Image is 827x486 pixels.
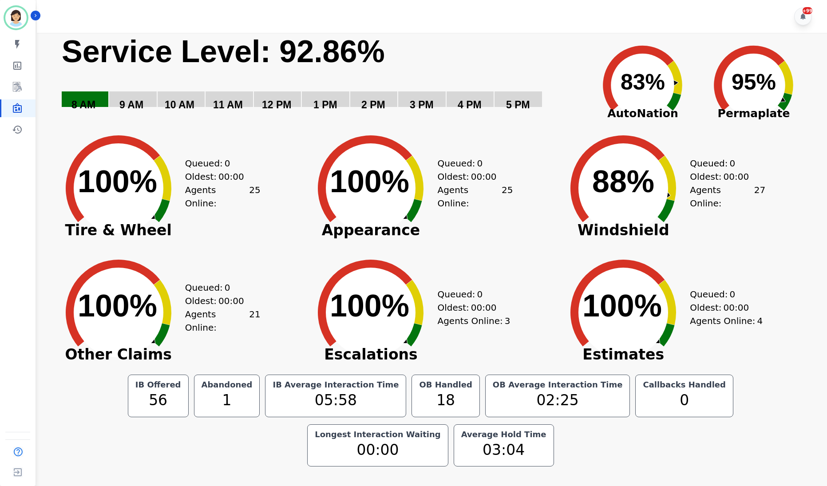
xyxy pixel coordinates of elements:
span: 25 [502,183,513,210]
span: 21 [249,308,260,334]
span: 4 [757,314,763,328]
text: 100% [582,288,662,323]
div: Queued: [690,288,756,301]
text: 100% [330,164,409,199]
text: 100% [330,288,409,323]
div: IB Offered [134,380,183,389]
div: Queued: [437,288,504,301]
span: 00:00 [218,294,244,308]
div: Agents Online: [690,183,765,210]
div: 0 [641,389,728,411]
span: 00:00 [471,301,497,314]
div: Queued: [185,281,252,294]
div: Agents Online: [437,183,513,210]
div: Agents Online: [185,183,261,210]
div: 05:58 [271,389,400,411]
span: 00:00 [724,170,749,183]
div: Queued: [437,157,504,170]
text: 83% [621,70,665,95]
text: Service Level: 92.86% [62,34,385,69]
span: AutoNation [587,105,698,122]
span: 00:00 [724,301,749,314]
div: Agents Online: [185,308,261,334]
span: 0 [477,288,483,301]
div: 03:04 [459,439,548,461]
div: Oldest: [185,294,252,308]
span: 27 [754,183,765,210]
span: Estimates [557,350,690,359]
div: Average Hold Time [459,430,548,439]
text: 1 PM [313,99,337,111]
div: Queued: [690,157,756,170]
text: 100% [78,164,157,199]
text: 10 AM [165,99,194,111]
text: 9 AM [119,99,143,111]
img: Bordered avatar [5,7,27,28]
text: 11 AM [213,99,243,111]
span: 0 [225,281,230,294]
text: 100% [78,288,157,323]
span: 0 [729,288,735,301]
div: Queued: [185,157,252,170]
div: 02:25 [491,389,625,411]
div: Agents Online: [437,314,513,328]
div: Agents Online: [690,314,765,328]
div: 1 [200,389,254,411]
div: Callbacks Handled [641,380,728,389]
svg: Service Level: 0% [61,33,582,124]
span: Permaplate [698,105,809,122]
text: 88% [592,164,654,199]
div: 56 [134,389,183,411]
div: Oldest: [185,170,252,183]
span: Tire & Wheel [52,226,185,235]
div: IB Average Interaction Time [271,380,400,389]
span: Windshield [557,226,690,235]
span: 00:00 [218,170,244,183]
span: 0 [477,157,483,170]
div: Oldest: [437,170,504,183]
div: OB Handled [417,380,474,389]
div: Abandoned [200,380,254,389]
div: OB Average Interaction Time [491,380,625,389]
span: 3 [505,314,510,328]
text: 8 AM [71,99,95,111]
div: +99 [803,7,812,14]
text: 12 PM [262,99,291,111]
text: 5 PM [506,99,530,111]
text: 4 PM [458,99,482,111]
span: 25 [249,183,260,210]
text: 2 PM [361,99,385,111]
span: Appearance [304,226,437,235]
div: 00:00 [313,439,443,461]
span: Escalations [304,350,437,359]
span: Other Claims [52,350,185,359]
span: 0 [225,157,230,170]
span: 00:00 [471,170,497,183]
div: Oldest: [437,301,504,314]
div: Oldest: [690,301,756,314]
div: 18 [417,389,474,411]
span: 0 [729,157,735,170]
text: 95% [732,70,776,95]
div: Oldest: [690,170,756,183]
div: Longest Interaction Waiting [313,430,443,439]
text: 3 PM [410,99,434,111]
